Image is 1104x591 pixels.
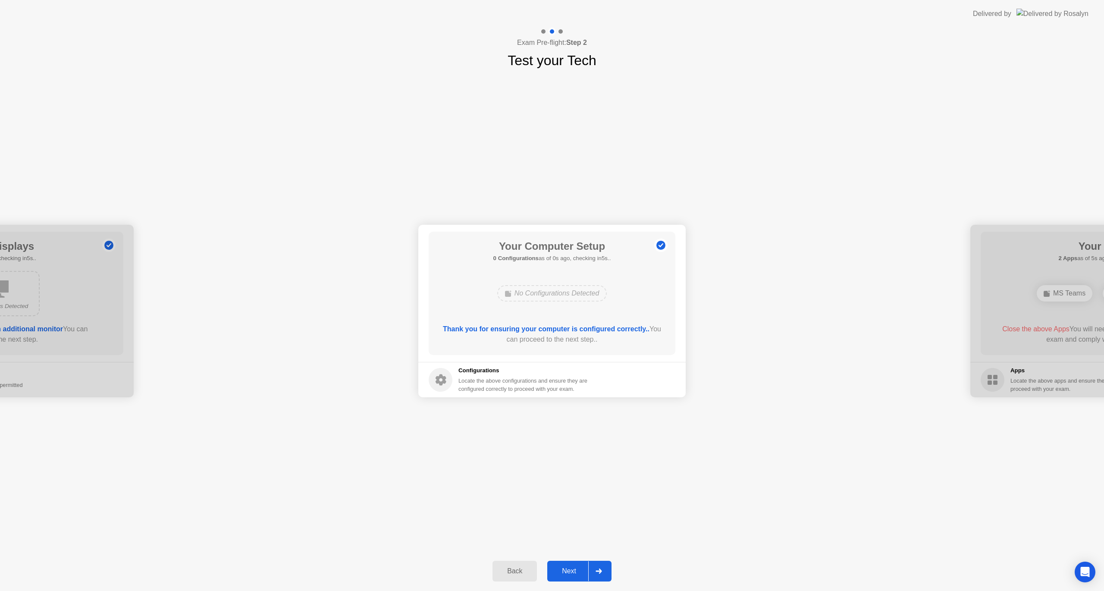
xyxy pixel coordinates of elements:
[547,561,612,582] button: Next
[441,324,663,345] div: You can proceed to the next step..
[1075,562,1095,582] div: Open Intercom Messenger
[497,285,607,302] div: No Configurations Detected
[1016,9,1088,19] img: Delivered by Rosalyn
[492,561,537,582] button: Back
[550,567,588,575] div: Next
[493,255,539,261] b: 0 Configurations
[458,377,589,393] div: Locate the above configurations and ensure they are configured correctly to proceed with your exam.
[495,567,534,575] div: Back
[493,239,611,254] h1: Your Computer Setup
[443,325,649,333] b: Thank you for ensuring your computer is configured correctly..
[458,366,589,375] h5: Configurations
[493,254,611,263] h5: as of 0s ago, checking in5s..
[566,39,587,46] b: Step 2
[517,38,587,48] h4: Exam Pre-flight:
[508,50,596,71] h1: Test your Tech
[973,9,1011,19] div: Delivered by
